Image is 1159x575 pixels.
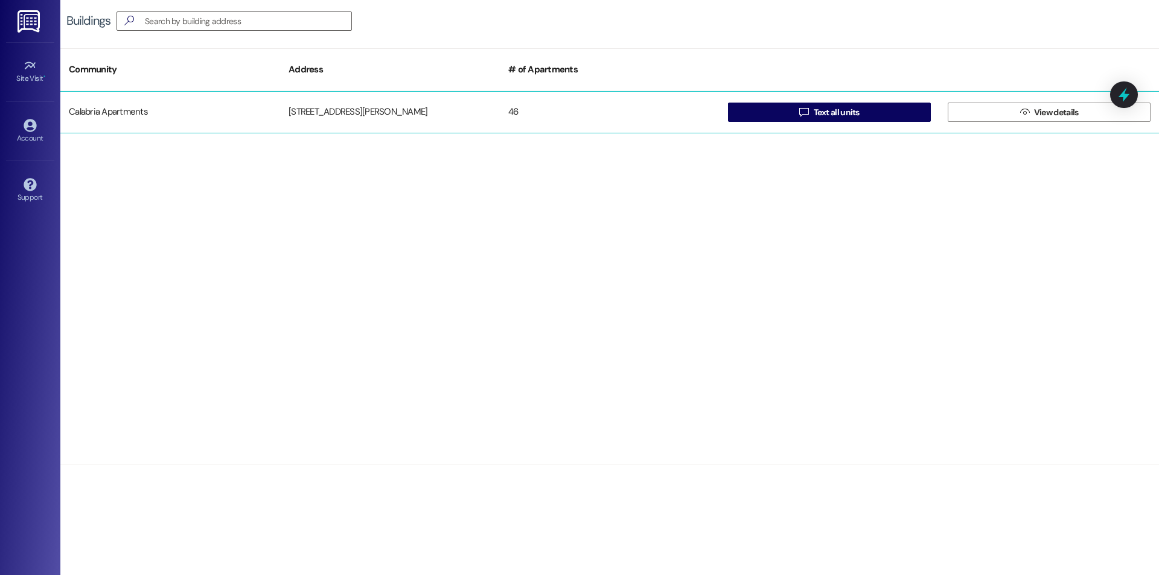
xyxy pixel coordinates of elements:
div: 46 [500,100,720,124]
img: ResiDesk Logo [18,10,42,33]
i:  [799,107,808,117]
a: Support [6,174,54,207]
input: Search by building address [145,13,351,30]
div: [STREET_ADDRESS][PERSON_NAME] [280,100,500,124]
a: Site Visit • [6,56,54,88]
div: # of Apartments [500,55,720,84]
i:  [120,14,139,27]
div: Community [60,55,280,84]
button: View details [948,103,1151,122]
span: Text all units [814,106,860,119]
i:  [1020,107,1029,117]
div: Address [280,55,500,84]
button: Text all units [728,103,931,122]
div: Calabria Apartments [60,100,280,124]
span: • [43,72,45,81]
div: Buildings [66,14,110,27]
span: View details [1034,106,1079,119]
a: Account [6,115,54,148]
